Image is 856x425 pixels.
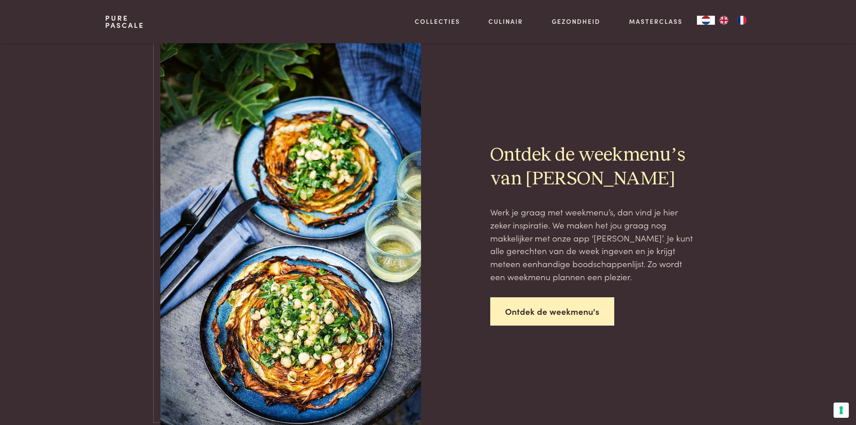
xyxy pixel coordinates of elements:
a: Gezondheid [552,17,600,26]
h2: Ontdek de weekmenu’s van [PERSON_NAME] [490,143,696,191]
a: Ontdek de weekmenu's [490,297,614,326]
ul: Language list [715,16,751,25]
a: EN [715,16,733,25]
a: NL [697,16,715,25]
div: Language [697,16,715,25]
aside: Language selected: Nederlands [697,16,751,25]
button: Uw voorkeuren voor toestemming voor trackingtechnologieën [834,403,849,418]
a: Culinair [488,17,523,26]
p: Werk je graag met weekmenu’s, dan vind je hier zeker inspiratie. We maken het jou graag nog makke... [490,206,696,283]
a: Collecties [415,17,460,26]
a: Masterclass [629,17,683,26]
a: FR [733,16,751,25]
a: PurePascale [105,14,144,29]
